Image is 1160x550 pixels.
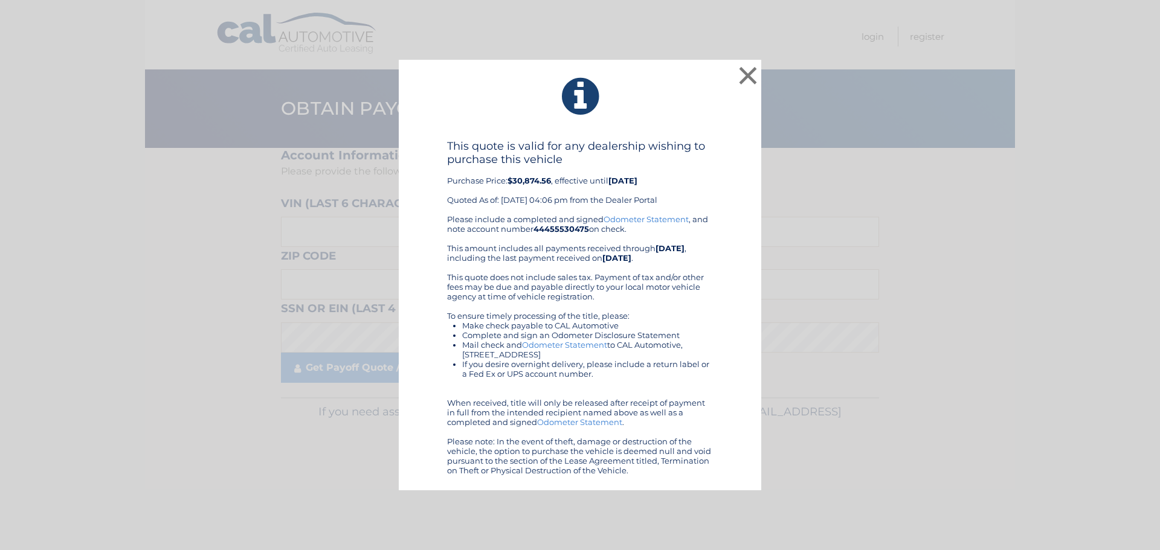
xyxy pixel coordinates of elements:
[462,359,713,379] li: If you desire overnight delivery, please include a return label or a Fed Ex or UPS account number.
[608,176,637,185] b: [DATE]
[447,214,713,475] div: Please include a completed and signed , and note account number on check. This amount includes al...
[462,340,713,359] li: Mail check and to CAL Automotive, [STREET_ADDRESS]
[602,253,631,263] b: [DATE]
[656,243,685,253] b: [DATE]
[462,330,713,340] li: Complete and sign an Odometer Disclosure Statement
[533,224,589,234] b: 44455530475
[604,214,689,224] a: Odometer Statement
[507,176,551,185] b: $30,874.56
[447,139,713,214] div: Purchase Price: , effective until Quoted As of: [DATE] 04:06 pm from the Dealer Portal
[447,139,713,166] h4: This quote is valid for any dealership wishing to purchase this vehicle
[537,417,622,427] a: Odometer Statement
[736,63,760,88] button: ×
[462,321,713,330] li: Make check payable to CAL Automotive
[522,340,607,350] a: Odometer Statement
